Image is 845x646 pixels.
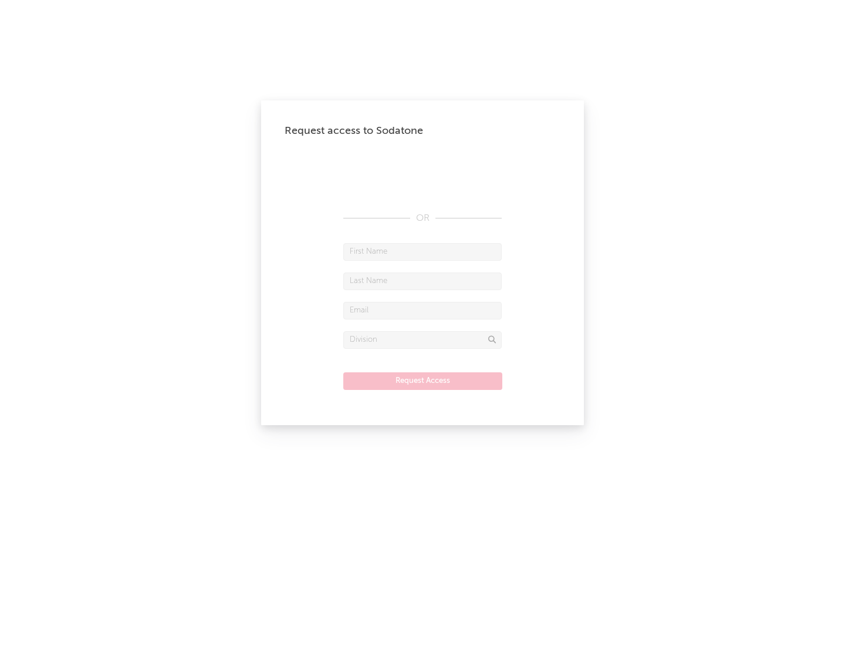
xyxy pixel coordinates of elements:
input: First Name [343,243,502,261]
input: Last Name [343,272,502,290]
div: OR [343,211,502,226]
input: Email [343,302,502,319]
button: Request Access [343,372,502,390]
div: Request access to Sodatone [285,124,560,138]
input: Division [343,331,502,349]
